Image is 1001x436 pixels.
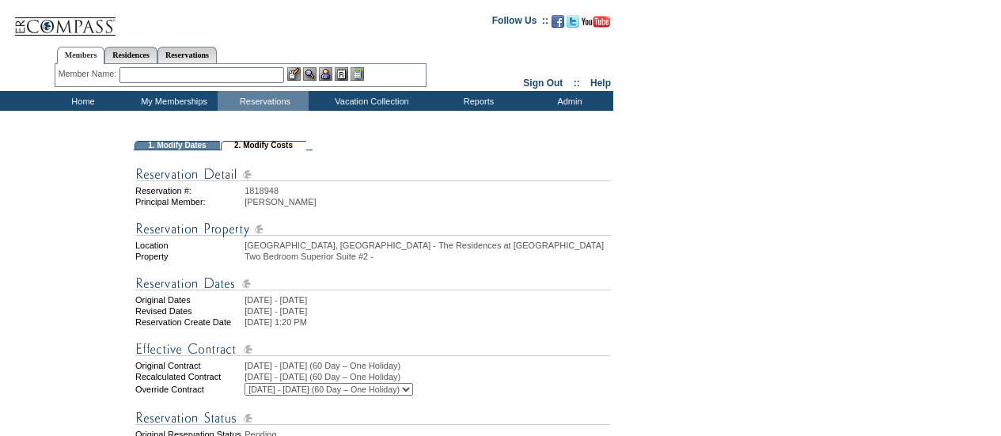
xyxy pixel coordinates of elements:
td: 2. Modify Costs [221,141,306,150]
a: Help [590,78,611,89]
td: Revised Dates [135,306,243,316]
td: Reservation #: [135,186,243,195]
td: 1. Modify Dates [135,141,220,150]
td: Two Bedroom Superior Suite #2 - [245,252,610,261]
td: Home [36,91,127,111]
td: Recalculated Contract [135,372,243,381]
img: b_edit.gif [287,67,301,81]
a: Residences [104,47,157,63]
td: Principal Member: [135,197,243,207]
td: [DATE] - [DATE] [245,295,610,305]
img: Reservation Dates [135,274,610,294]
td: Follow Us :: [492,13,548,32]
a: Sign Out [523,78,563,89]
td: [DATE] - [DATE] (60 Day – One Holiday) [245,361,610,370]
td: 1818948 [245,186,610,195]
img: Impersonate [319,67,332,81]
td: [GEOGRAPHIC_DATA], [GEOGRAPHIC_DATA] - The Residences at [GEOGRAPHIC_DATA] [245,241,610,250]
img: Become our fan on Facebook [552,15,564,28]
img: Reservation Detail [135,165,610,184]
td: Location [135,241,243,250]
td: Override Contract [135,383,243,396]
img: Compass Home [13,4,116,36]
a: Members [57,47,105,64]
a: Subscribe to our YouTube Channel [582,20,610,29]
img: Reservations [335,67,348,81]
td: Original Dates [135,295,243,305]
div: Member Name: [59,67,119,81]
td: My Memberships [127,91,218,111]
td: Vacation Collection [309,91,431,111]
img: Effective Contract [135,339,610,359]
img: View [303,67,317,81]
img: Follow us on Twitter [567,15,579,28]
td: Reservations [218,91,309,111]
td: [DATE] 1:20 PM [245,317,610,327]
td: [DATE] - [DATE] (60 Day – One Holiday) [245,372,610,381]
a: Become our fan on Facebook [552,20,564,29]
img: b_calculator.gif [351,67,364,81]
td: Reservation Create Date [135,317,243,327]
td: [PERSON_NAME] [245,197,610,207]
td: [DATE] - [DATE] [245,306,610,316]
a: Follow us on Twitter [567,20,579,29]
td: Admin [522,91,613,111]
td: Original Contract [135,361,243,370]
td: Property [135,252,243,261]
td: Reports [431,91,522,111]
a: Reservations [157,47,217,63]
img: Reservation Status [135,408,610,428]
img: Reservation Property [135,219,610,239]
span: :: [574,78,580,89]
img: Subscribe to our YouTube Channel [582,16,610,28]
